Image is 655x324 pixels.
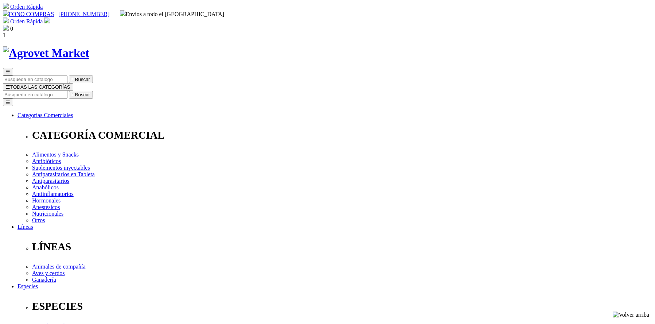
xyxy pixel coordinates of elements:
[3,76,67,83] input: Buscar
[32,184,59,190] a: Anabólicos
[3,91,67,99] input: Buscar
[3,68,13,76] button: ☰
[3,25,9,31] img: shopping-bag.svg
[17,283,38,289] a: Especies
[32,165,90,171] a: Suplementos inyectables
[32,158,61,164] a: Antibióticos
[10,18,43,24] a: Orden Rápida
[3,10,9,16] img: phone.svg
[32,171,95,177] a: Antiparasitarios en Tableta
[58,11,109,17] a: [PHONE_NUMBER]
[32,277,56,283] a: Ganadería
[32,129,652,141] p: CATEGORÍA COMERCIAL
[120,10,126,16] img: delivery-truck.svg
[10,4,43,10] a: Orden Rápida
[44,18,50,24] a: Acceda a su cuenta de cliente
[72,77,74,82] i: 
[3,83,73,91] button: ☰TODAS LAS CATEGORÍAS
[32,197,61,204] a: Hormonales
[69,76,93,83] button:  Buscar
[69,91,93,99] button:  Buscar
[32,270,65,276] a: Aves y cerdos
[72,92,74,97] i: 
[32,300,652,312] p: ESPECIES
[10,26,13,32] span: 0
[3,32,5,38] i: 
[32,263,86,270] a: Animales de compañía
[6,84,10,90] span: ☰
[3,3,9,9] img: shopping-cart.svg
[75,77,90,82] span: Buscar
[32,191,74,197] a: Antiinflamatorios
[32,204,60,210] a: Anestésicos
[613,312,649,318] img: Volver arriba
[32,241,652,253] p: LÍNEAS
[17,224,33,230] a: Líneas
[120,11,225,17] span: Envíos a todo el [GEOGRAPHIC_DATA]
[44,18,50,23] img: user.svg
[32,217,45,223] a: Otros
[3,18,9,23] img: shopping-cart.svg
[17,112,73,118] a: Categorías Comerciales
[32,151,79,158] a: Alimentos y Snacks
[3,11,54,17] a: FONO COMPRAS
[3,99,13,106] button: ☰
[75,92,90,97] span: Buscar
[3,46,89,60] img: Agrovet Market
[32,178,69,184] a: Antiparasitarios
[32,211,63,217] a: Nutricionales
[6,69,10,74] span: ☰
